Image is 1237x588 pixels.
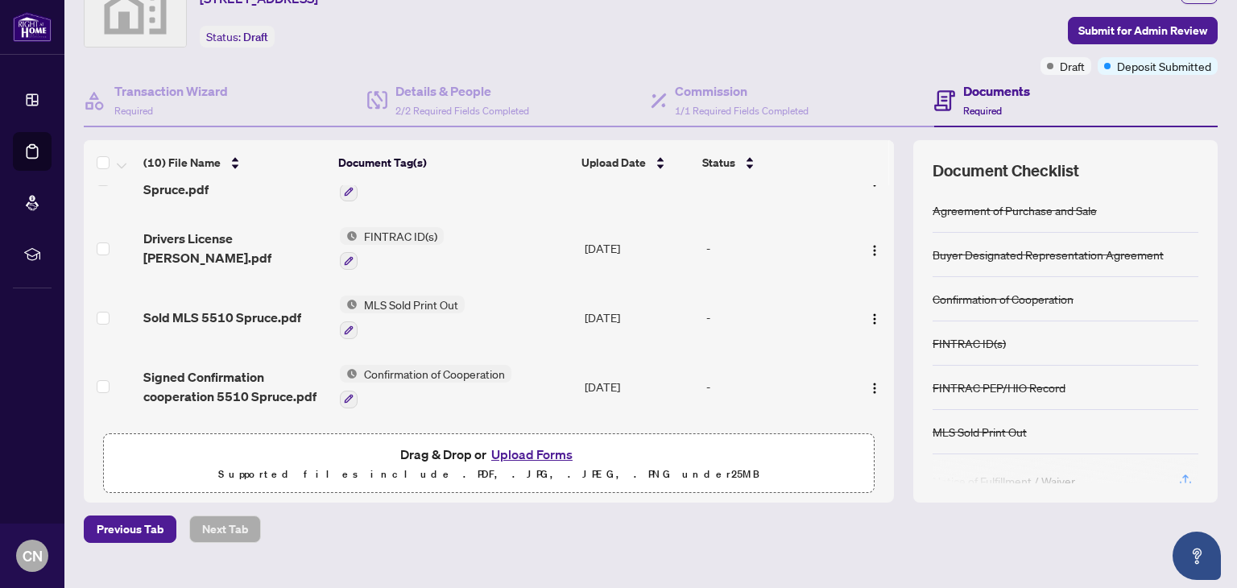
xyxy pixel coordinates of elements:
span: FINTRAC ID(s) [358,227,444,245]
span: CN [23,545,43,567]
div: Buyer Designated Representation Agreement [933,246,1164,263]
h4: Transaction Wizard [114,81,228,101]
span: Submit for Admin Review [1078,18,1207,43]
span: Draft [1060,57,1085,75]
div: Confirmation of Cooperation [933,290,1074,308]
td: [DATE] [578,283,700,352]
img: logo [13,12,52,42]
img: Status Icon [340,365,358,383]
span: Deposit Submitted [1117,57,1211,75]
span: Sold MLS 5510 Spruce.pdf [143,308,301,327]
div: MLS Sold Print Out [933,423,1027,441]
button: Previous Tab [84,516,176,543]
td: [DATE] [578,352,700,421]
button: Logo [862,235,887,261]
button: Upload Forms [486,444,577,465]
button: Open asap [1173,532,1221,580]
span: Status [702,154,735,172]
button: Status IconFINTRAC ID(s) [340,227,444,271]
span: Previous Tab [97,516,163,542]
span: Signed Confirmation cooperation 5510 Spruce.pdf [143,367,326,406]
td: [DATE] [578,421,700,491]
th: Upload Date [575,140,695,185]
div: - [706,308,845,326]
div: - [706,239,845,257]
div: - [706,378,845,395]
span: Drivers License [PERSON_NAME].pdf [143,229,326,267]
button: Status IconConfirmation of Cooperation [340,365,511,408]
img: Logo [868,244,881,257]
span: Required [114,105,153,117]
button: Logo [862,374,887,400]
button: Next Tab [189,516,261,543]
button: Status IconMLS Sold Print Out [340,296,465,339]
h4: Details & People [395,81,529,101]
div: FINTRAC PEP/HIO Record [933,379,1065,396]
img: Status Icon [340,296,358,313]
span: Required [963,105,1002,117]
span: Drag & Drop or [400,444,577,465]
button: Submit for Admin Review [1068,17,1218,44]
img: Status Icon [340,227,358,245]
img: Logo [868,382,881,395]
span: Confirmation of Cooperation [358,365,511,383]
h4: Commission [675,81,809,101]
span: Draft [243,30,268,44]
button: Logo [862,304,887,330]
span: 2/2 Required Fields Completed [395,105,529,117]
div: Status: [200,26,275,48]
span: Document Checklist [933,159,1079,182]
h4: Documents [963,81,1030,101]
span: Drag & Drop orUpload FormsSupported files include .PDF, .JPG, .JPEG, .PNG under25MB [104,434,874,494]
th: Status [696,140,846,185]
span: 1/1 Required Fields Completed [675,105,809,117]
img: Logo [868,313,881,325]
div: Agreement of Purchase and Sale [933,201,1097,219]
p: Supported files include .PDF, .JPG, .JPEG, .PNG under 25 MB [114,465,864,484]
span: Upload Date [581,154,646,172]
span: MLS Sold Print Out [358,296,465,313]
td: [DATE] [578,214,700,284]
div: FINTRAC ID(s) [933,334,1006,352]
span: (10) File Name [143,154,221,172]
th: (10) File Name [137,140,332,185]
th: Document Tag(s) [332,140,576,185]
